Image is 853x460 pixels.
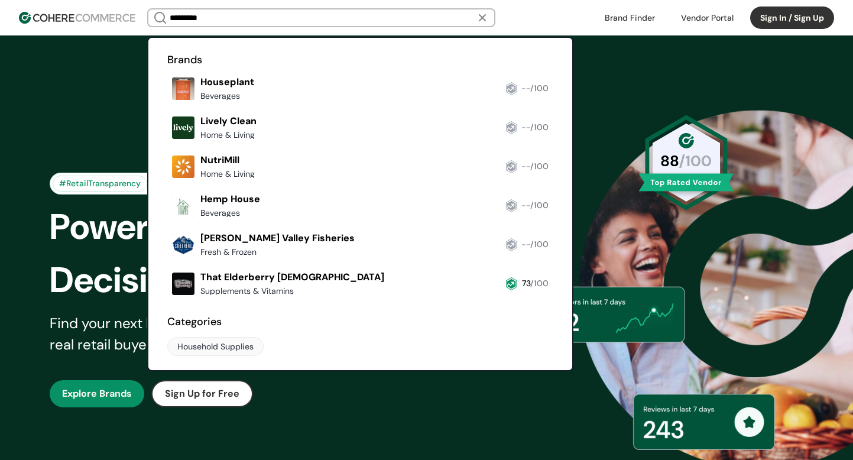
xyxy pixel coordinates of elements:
span: 73 [522,278,530,289]
span: -- [521,200,530,210]
h2: Categories [167,314,554,330]
button: Sign Up for Free [151,380,253,407]
h2: Brands [167,52,554,68]
img: Cohere Logo [19,12,135,24]
button: Explore Brands [50,380,144,407]
div: Find your next best-seller with confidence, powered by real retail buyer insights and AI-driven b... [50,313,427,355]
span: /100 [530,239,549,250]
span: -- [521,239,530,250]
a: Household Supplies [167,337,264,356]
div: Household Supplies [177,341,254,353]
span: /100 [530,122,549,132]
span: /100 [530,161,549,171]
span: /100 [530,200,549,210]
span: -- [521,83,530,93]
span: /100 [530,83,549,93]
span: /100 [530,278,549,289]
div: Power Smarter Retail [50,200,447,254]
span: -- [521,161,530,171]
span: -- [521,122,530,132]
div: #RetailTransparency [53,176,147,192]
button: Sign In / Sign Up [750,7,834,29]
div: Decisions-Instantly [50,254,447,307]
